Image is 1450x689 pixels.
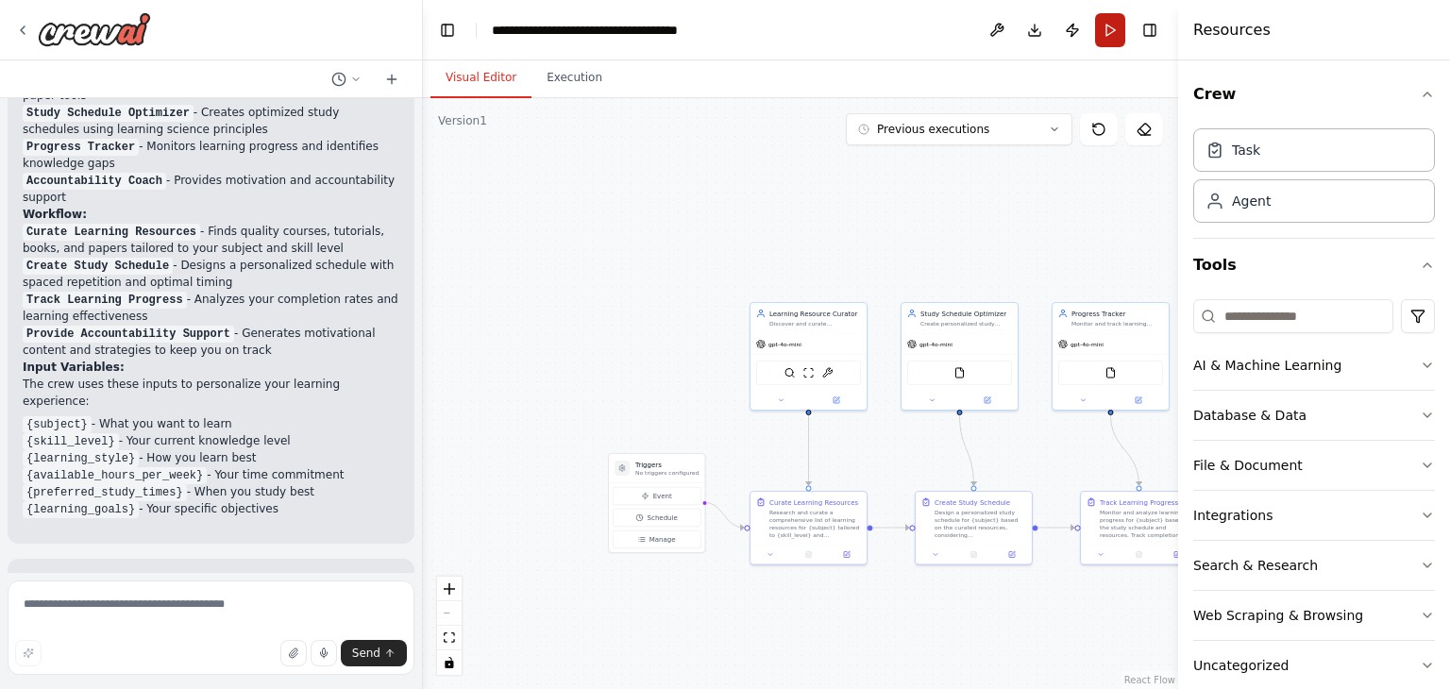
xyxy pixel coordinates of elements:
[804,414,814,485] g: Edge from ad16c4ab-9d19-4c75-92a3-2410edf6d058 to 41da6285-55ee-44ca-8b71-f669d062fc8d
[1112,395,1166,406] button: Open in side panel
[1071,309,1163,318] div: Progress Tracker
[1193,541,1435,590] button: Search & Research
[492,21,704,40] nav: breadcrumb
[961,395,1015,406] button: Open in side panel
[1193,606,1363,625] div: Web Scraping & Browsing
[437,626,462,650] button: fit view
[935,509,1026,539] div: Design a personalized study schedule for {subject} based on the curated resources, considering {a...
[1193,506,1273,525] div: Integrations
[377,68,407,91] button: Start a new chat
[1193,341,1435,390] button: AI & Machine Learning
[437,577,462,675] div: React Flow controls
[531,59,617,98] button: Execution
[23,292,187,309] code: Track Learning Progress
[822,367,834,378] img: ArxivPaperTool
[901,302,1019,411] div: Study Schedule OptimizerCreate personalized study schedules for {subject} considering {available_...
[1232,141,1260,160] div: Task
[23,466,399,483] li: - Your time commitment
[23,449,399,466] li: - How you learn best
[1124,675,1175,685] a: React Flow attribution
[23,432,399,449] li: - Your current knowledge level
[1193,19,1271,42] h4: Resources
[1161,549,1193,561] button: Open in side panel
[23,376,399,410] p: The crew uses these inputs to personalize your learning experience:
[23,361,125,374] strong: Input Variables:
[608,453,705,553] div: TriggersNo triggers configuredEventScheduleManage
[23,139,139,156] code: Progress Tracker
[954,367,966,378] img: FileReadTool
[996,549,1028,561] button: Open in side panel
[953,549,993,561] button: No output available
[704,497,745,532] g: Edge from triggers to 41da6285-55ee-44ca-8b71-f669d062fc8d
[324,68,369,91] button: Switch to previous chat
[15,640,42,666] button: Improve this prompt
[38,12,151,46] img: Logo
[769,320,861,328] div: Discover and curate personalized learning resources for {subject} based on {skill_level} and {lea...
[280,640,307,666] button: Upload files
[1106,414,1144,485] g: Edge from e7025653-6308-4276-bc3f-0e469fbd0e1a to ce90ea60-719a-4976-abf0-946f323db7ef
[1052,302,1170,411] div: Progress TrackerMonitor and track learning progress for {subject}, analyze completion rates, iden...
[788,549,828,561] button: No output available
[1193,391,1435,440] button: Database & Data
[23,224,200,241] code: Curate Learning Resources
[23,172,399,206] li: - Provides motivation and accountability support
[769,309,861,318] div: Learning Resource Curator
[1100,497,1178,507] div: Track Learning Progress
[873,523,910,532] g: Edge from 41da6285-55ee-44ca-8b71-f669d062fc8d to 0421812a-bd7f-489e-b207-338dc67679a3
[23,173,166,190] code: Accountability Coach
[1193,441,1435,490] button: File & Document
[920,309,1012,318] div: Study Schedule Optimizer
[1232,192,1271,210] div: Agent
[23,500,399,517] li: - Your specific objectives
[831,549,863,561] button: Open in side panel
[23,484,187,501] code: {preferred_study_times}
[23,416,92,433] code: {subject}
[23,326,234,343] code: Provide Accountability Support
[23,433,119,450] code: {skill_level}
[635,469,699,477] p: No triggers configured
[769,509,861,539] div: Research and curate a comprehensive list of learning resources for {subject} tailored to {skill_l...
[920,320,1012,328] div: Create personalized study schedules for {subject} considering {available_hours_per_week}, {prefer...
[352,646,380,661] span: Send
[653,492,672,501] span: Event
[23,105,194,122] code: Study Schedule Optimizer
[1193,121,1435,238] div: Crew
[635,460,699,469] h3: Triggers
[613,530,700,548] button: Manage
[430,59,531,98] button: Visual Editor
[23,291,399,325] li: - Analyzes your completion rates and learning effectiveness
[750,491,868,565] div: Curate Learning ResourcesResearch and curate a comprehensive list of learning resources for {subj...
[23,138,399,172] li: - Monitors learning progress and identifies knowledge gaps
[613,487,700,505] button: Event
[1193,356,1341,375] div: AI & Machine Learning
[1105,367,1117,378] img: FileReadTool
[23,104,399,138] li: - Creates optimized study schedules using learning science principles
[311,640,337,666] button: Click to speak your automation idea
[434,17,461,43] button: Hide left sidebar
[23,325,399,359] li: - Generates motivational content and strategies to keep you on track
[23,208,87,221] strong: Workflow:
[23,223,399,257] li: - Finds quality courses, tutorials, books, and papers tailored to your subject and skill level
[648,513,678,523] span: Schedule
[1071,320,1163,328] div: Monitor and track learning progress for {subject}, analyze completion rates, identify knowledge g...
[1193,591,1435,640] button: Web Scraping & Browsing
[1119,549,1158,561] button: No output available
[935,497,1010,507] div: Create Study Schedule
[1137,17,1163,43] button: Hide right sidebar
[437,650,462,675] button: toggle interactivity
[1100,509,1191,539] div: Monitor and analyze learning progress for {subject} based on the study schedule and resources. Tr...
[810,395,864,406] button: Open in side panel
[1038,523,1075,532] g: Edge from 0421812a-bd7f-489e-b207-338dc67679a3 to ce90ea60-719a-4976-abf0-946f323db7ef
[955,414,979,485] g: Edge from 040fb5f0-5b89-494d-93c4-ae6ee8709d8d to 0421812a-bd7f-489e-b207-338dc67679a3
[1080,491,1198,565] div: Track Learning ProgressMonitor and analyze learning progress for {subject} based on the study sch...
[1193,656,1289,675] div: Uncategorized
[784,367,796,378] img: SerperDevTool
[613,509,700,527] button: Schedule
[23,501,139,518] code: {learning_goals}
[803,367,815,378] img: ScrapeWebsiteTool
[23,257,399,291] li: - Designs a personalized schedule with spaced repetition and optimal timing
[1193,406,1307,425] div: Database & Data
[23,450,139,467] code: {learning_style}
[1193,239,1435,292] button: Tools
[438,113,487,128] div: Version 1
